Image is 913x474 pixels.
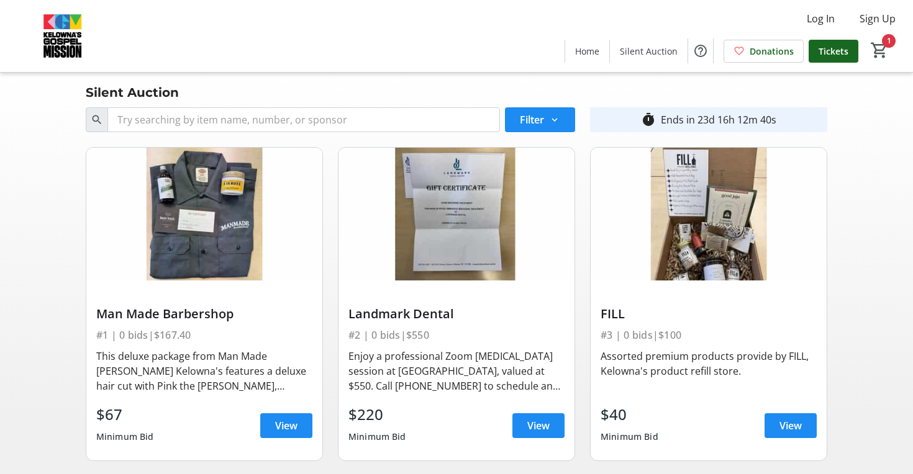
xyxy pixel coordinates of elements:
[797,9,845,29] button: Log In
[7,5,118,67] img: Kelowna's Gospel Mission's Logo
[819,45,848,58] span: Tickets
[96,426,154,448] div: Minimum Bid
[527,418,550,433] span: View
[809,40,858,63] a: Tickets
[137,73,209,81] div: Keywords by Traffic
[20,20,30,30] img: logo_orange.svg
[260,413,312,438] a: View
[601,403,658,426] div: $40
[78,83,186,102] div: Silent Auction
[860,11,896,26] span: Sign Up
[348,326,565,344] div: #2 | 0 bids | $550
[779,418,802,433] span: View
[750,45,794,58] span: Donations
[35,20,61,30] div: v 4.0.25
[591,148,827,280] img: FILL
[124,72,134,82] img: tab_keywords_by_traffic_grey.svg
[601,426,658,448] div: Minimum Bid
[610,40,688,63] a: Silent Auction
[96,306,312,321] div: Man Made Barbershop
[601,349,817,378] div: Assorted premium products provide by FILL, Kelowna's product refill store.
[86,148,322,280] img: Man Made Barbershop
[601,326,817,344] div: #3 | 0 bids | $100
[47,73,111,81] div: Domain Overview
[688,38,713,63] button: Help
[850,9,906,29] button: Sign Up
[34,72,43,82] img: tab_domain_overview_orange.svg
[575,45,599,58] span: Home
[868,39,891,61] button: Cart
[348,349,565,393] div: Enjoy a professional Zoom [MEDICAL_DATA] session at [GEOGRAPHIC_DATA], valued at $550. Call [PHON...
[807,11,835,26] span: Log In
[348,403,406,426] div: $220
[512,413,565,438] a: View
[96,326,312,344] div: #1 | 0 bids | $167.40
[520,112,544,127] span: Filter
[641,112,656,127] mat-icon: timer_outline
[338,148,575,280] img: Landmark Dental
[565,40,609,63] a: Home
[620,45,678,58] span: Silent Auction
[96,403,154,426] div: $67
[601,306,817,321] div: FILL
[348,306,565,321] div: Landmark Dental
[20,32,30,42] img: website_grey.svg
[96,349,312,393] div: This deluxe package from Man Made [PERSON_NAME] Kelowna's features a deluxe hair cut with Pink th...
[32,32,137,42] div: Domain: [DOMAIN_NAME]
[765,413,817,438] a: View
[661,112,776,127] div: Ends in 23d 16h 12m 40s
[107,107,500,132] input: Try searching by item name, number, or sponsor
[724,40,804,63] a: Donations
[505,107,575,132] button: Filter
[275,418,298,433] span: View
[348,426,406,448] div: Minimum Bid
